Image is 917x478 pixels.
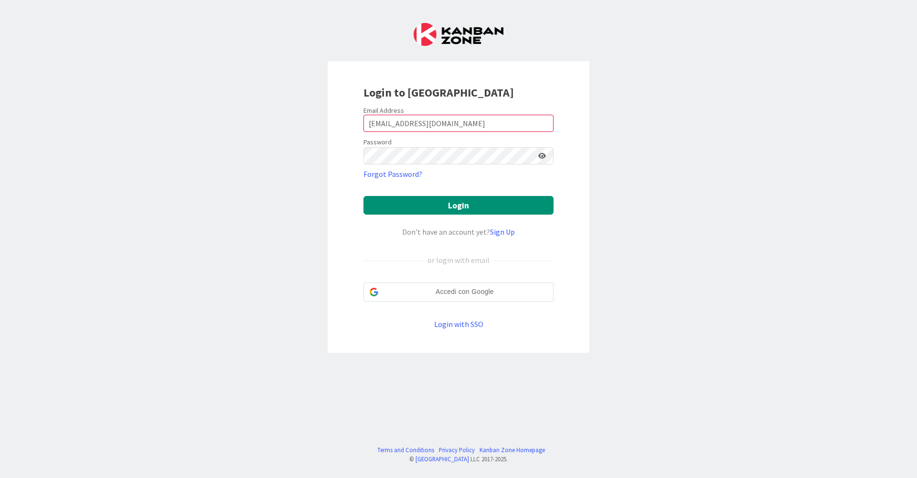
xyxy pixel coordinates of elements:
b: Login to [GEOGRAPHIC_DATA] [363,85,514,100]
a: Forgot Password? [363,168,422,180]
div: © LLC 2017- 2025 . [373,455,545,464]
a: Sign Up [490,227,515,237]
a: Login with SSO [434,319,483,329]
label: Password [363,137,392,147]
a: Kanban Zone Homepage [480,445,545,455]
label: Email Address [363,106,404,115]
span: Accedi con Google [382,287,547,297]
img: Kanban Zone [414,23,503,46]
div: Don’t have an account yet? [363,226,554,238]
a: [GEOGRAPHIC_DATA] [416,455,469,463]
a: Privacy Policy [439,445,475,455]
a: Terms and Conditions [377,445,434,455]
div: Accedi con Google [363,282,554,302]
div: or login with email [425,254,492,266]
button: Login [363,196,554,215]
